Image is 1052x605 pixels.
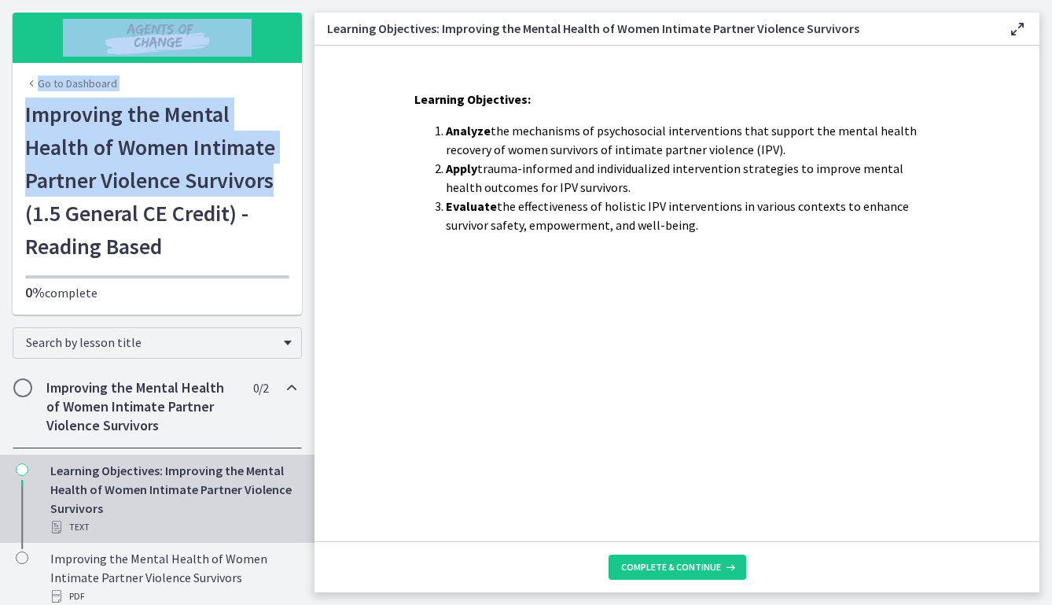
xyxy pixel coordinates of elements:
[25,98,289,263] h1: Improving the Mental Health of Women Intimate Partner Violence Survivors (1.5 General CE Credit) ...
[446,123,491,138] strong: Analyze
[26,334,276,350] span: Search by lesson title
[50,518,296,537] div: Text
[25,76,117,91] a: Go to Dashboard
[446,197,940,234] li: the effectiveness of holistic IPV interventions in various contexts to enhance survivor safety, e...
[414,91,531,107] span: Learning Objectives:
[446,198,497,214] strong: Evaluate
[446,160,477,176] strong: Apply
[25,283,45,301] span: 0%
[621,561,721,574] span: Complete & continue
[327,19,983,38] h3: Learning Objectives: Improving the Mental Health of Women Intimate Partner Violence Survivors
[446,121,940,159] li: the mechanisms of psychosocial interventions that support the mental health recovery of women sur...
[46,378,238,435] h2: Improving the Mental Health of Women Intimate Partner Violence Survivors
[13,327,302,359] div: Search by lesson title
[253,378,268,397] span: 0 / 2
[50,461,296,537] div: Learning Objectives: Improving the Mental Health of Women Intimate Partner Violence Survivors
[25,283,289,302] p: complete
[609,555,746,580] button: Complete & continue
[446,159,940,197] li: trauma-informed and individualized intervention strategies to improve mental health outcomes for ...
[63,19,252,57] img: Agents of Change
